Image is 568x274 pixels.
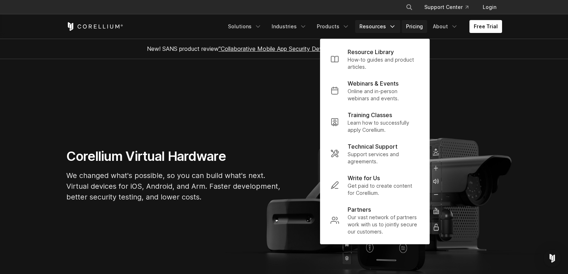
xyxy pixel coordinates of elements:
[66,22,123,31] a: Corellium Home
[267,20,311,33] a: Industries
[348,214,419,235] p: Our vast network of partners work with us to jointly secure our customers.
[312,20,354,33] a: Products
[348,119,419,134] p: Learn how to successfully apply Corellium.
[325,75,425,106] a: Webinars & Events Online and in-person webinars and events.
[325,43,425,75] a: Resource Library How-to guides and product articles.
[348,174,380,182] p: Write for Us
[402,20,427,33] a: Pricing
[348,56,419,71] p: How-to guides and product articles.
[348,88,419,102] p: Online and in-person webinars and events.
[224,20,502,33] div: Navigation Menu
[348,79,398,88] p: Webinars & Events
[219,45,384,52] a: "Collaborative Mobile App Security Development and Analysis"
[544,250,561,267] div: Open Intercom Messenger
[429,20,462,33] a: About
[66,148,281,164] h1: Corellium Virtual Hardware
[348,142,397,151] p: Technical Support
[355,20,400,33] a: Resources
[348,111,392,119] p: Training Classes
[419,1,474,14] a: Support Center
[348,205,371,214] p: Partners
[348,48,394,56] p: Resource Library
[325,201,425,240] a: Partners Our vast network of partners work with us to jointly secure our customers.
[224,20,266,33] a: Solutions
[325,169,425,201] a: Write for Us Get paid to create content for Corellium.
[325,106,425,138] a: Training Classes Learn how to successfully apply Corellium.
[477,1,502,14] a: Login
[325,138,425,169] a: Technical Support Support services and agreements.
[397,1,502,14] div: Navigation Menu
[147,45,421,52] span: New! SANS product review now available.
[469,20,502,33] a: Free Trial
[403,1,416,14] button: Search
[348,151,419,165] p: Support services and agreements.
[348,182,419,197] p: Get paid to create content for Corellium.
[66,170,281,202] p: We changed what's possible, so you can build what's next. Virtual devices for iOS, Android, and A...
